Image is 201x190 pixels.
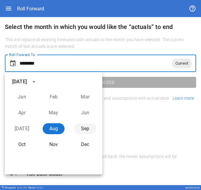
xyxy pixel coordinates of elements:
button: September [74,123,96,134]
span: Roll Back Model [27,170,191,178]
span: v 5.0.2 [37,186,44,189]
h6: This will replace all existing forecasts with actuals to the month you have selected. The current... [5,37,196,50]
button: November [43,139,65,150]
a: Learn more [173,96,194,101]
div: Drivepoint [5,186,27,189]
button: December [74,139,96,150]
div: [DATE] [12,78,27,85]
div: Model [28,186,44,189]
button: August [43,123,65,134]
span: v 6.0.109 [17,186,27,189]
span: Current [172,60,192,67]
button: calendar view is open, switch to year view [29,77,39,87]
h6: Select the month in which you would like the “actuals” to end [5,22,196,32]
label: Roll Forward To [9,52,35,57]
div: Roll Forward [17,6,44,12]
img: Drivepoint [1,186,4,188]
button: October [11,139,33,150]
div: slumbercloud [185,186,200,189]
